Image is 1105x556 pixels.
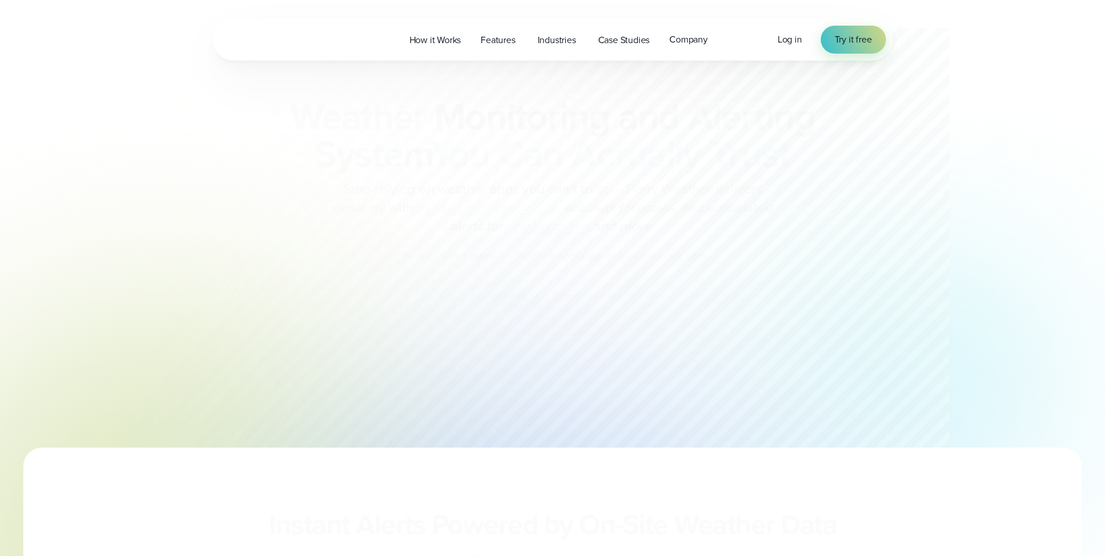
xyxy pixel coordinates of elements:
[598,33,650,47] span: Case Studies
[778,33,802,47] a: Log in
[588,28,660,52] a: Case Studies
[778,33,802,46] span: Log in
[409,33,461,47] span: How it Works
[821,26,886,54] a: Try it free
[835,33,872,47] span: Try it free
[400,28,471,52] a: How it Works
[538,33,576,47] span: Industries
[481,33,515,47] span: Features
[669,33,708,47] span: Company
